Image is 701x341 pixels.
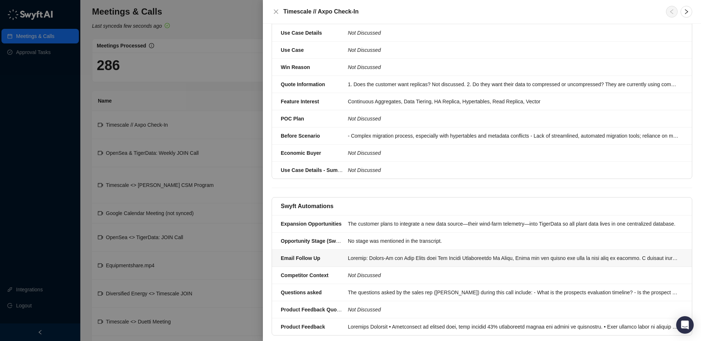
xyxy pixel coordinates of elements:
div: No stage was mentioned in the transcript. [348,237,679,245]
i: Not Discussed [348,47,381,53]
i: Not Discussed [348,116,381,122]
i: Not Discussed [348,64,381,70]
i: Not Discussed [348,307,381,313]
strong: Email Follow Up [281,255,320,261]
div: The customer plans to integrate a new data source—their wind-farm telemetry—into TigerData so all... [348,220,679,228]
strong: Feature Interest [281,99,319,104]
strong: Product Feedback Quotes [281,307,344,313]
i: Not Discussed [348,30,381,36]
i: Not Discussed [348,272,381,278]
strong: Use Case Details [281,30,322,36]
i: Not Discussed [348,150,381,156]
div: Open Intercom Messenger [676,316,694,334]
strong: Product Feedback [281,324,325,330]
div: Continuous Aggregates, Data Tiering, HA Replica, Hypertables, Read Replica, Vector [348,97,679,106]
div: Loremips Dolorsit • Ametconsect ad elitsed doei, temp incidid 43% utlaboreetd magnaa eni admini v... [348,323,679,331]
div: - Complex migration process, especially with hypertables and metadata conflicts - Lack of streaml... [348,132,679,140]
strong: Quote Information [281,81,325,87]
i: Not Discussed [348,167,381,173]
div: 1. Does the customer want replicas? Not discussed. 2. Do they want their data to compressed or un... [348,80,679,88]
div: Loremip: Dolors-Am con Adip Elits doei Tem Incidi Utlaboreetdo Ma Aliqu, Enima min ven quisno exe... [348,254,679,262]
div: The questions asked by the sales rep ([PERSON_NAME]) during this call include: - What is the pros... [348,288,679,296]
strong: Questions asked [281,290,322,295]
strong: Before Scenario [281,133,320,139]
h5: Timescale // Axpo Check-In [283,7,657,16]
strong: Expansion Opportunities [281,221,341,227]
strong: Win Reason [281,64,310,70]
strong: Opportunity Stage (Swyft AI) [281,238,350,244]
strong: Use Case Details - Summarized [281,167,357,173]
h5: Swyft Automations [281,202,333,211]
strong: Competitor Context [281,272,329,278]
span: close [273,9,279,15]
strong: Economic Buyer [281,150,321,156]
strong: POC Plan [281,116,304,122]
button: Close [272,7,280,16]
span: right [683,9,689,15]
strong: Use Case [281,47,304,53]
